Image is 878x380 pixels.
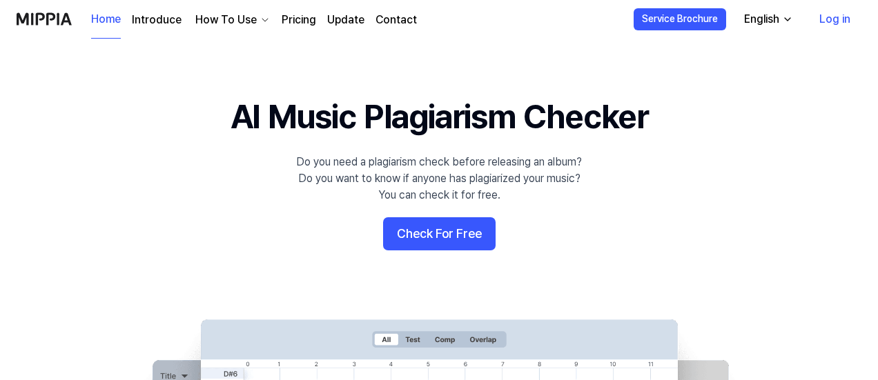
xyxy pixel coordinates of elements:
[741,11,782,28] div: English
[327,12,364,28] a: Update
[634,8,726,30] button: Service Brochure
[193,12,260,28] div: How To Use
[91,1,121,39] a: Home
[733,6,801,33] button: English
[282,12,316,28] a: Pricing
[375,12,417,28] a: Contact
[193,12,271,28] button: How To Use
[383,217,496,250] button: Check For Free
[132,12,182,28] a: Introduce
[296,154,582,203] div: Do you need a plagiarism check before releasing an album? Do you want to know if anyone has plagi...
[231,94,648,140] h1: AI Music Plagiarism Checker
